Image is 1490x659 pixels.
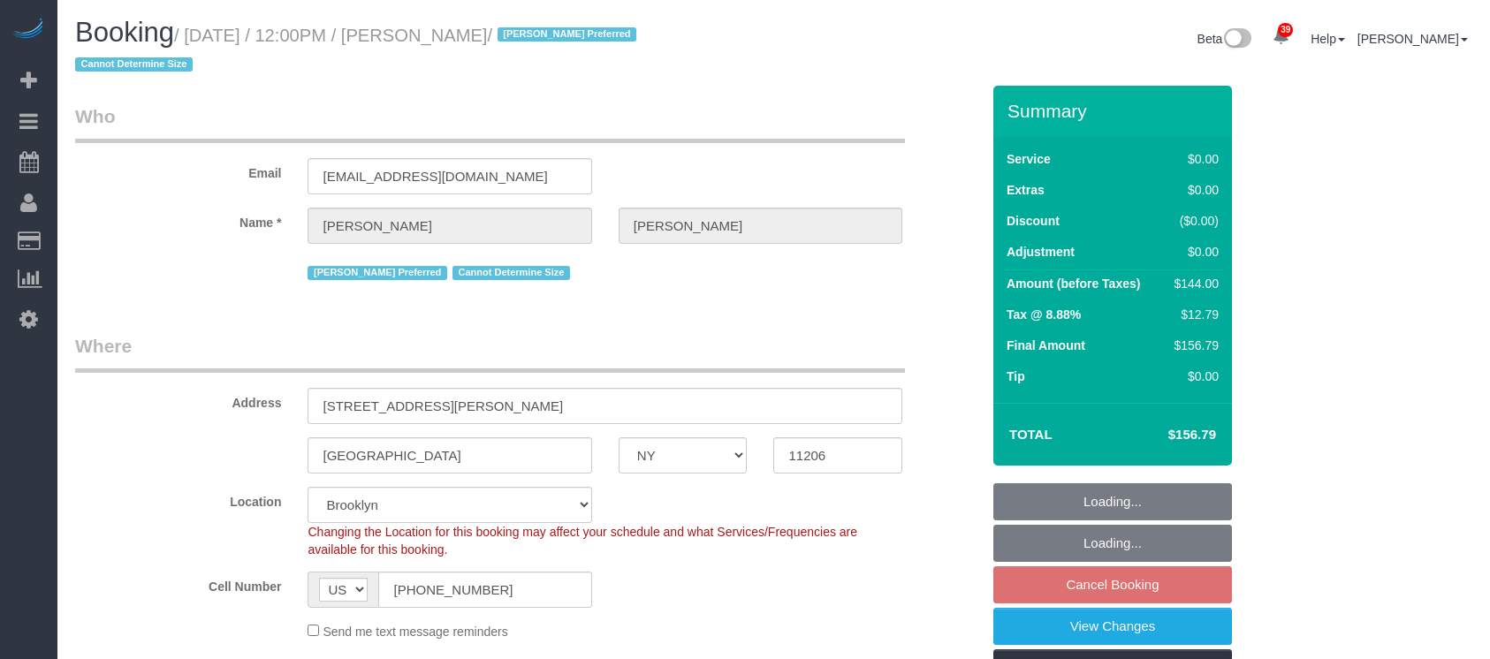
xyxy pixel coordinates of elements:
[378,572,591,608] input: Cell Number
[1278,23,1293,37] span: 39
[62,487,294,511] label: Location
[62,158,294,182] label: Email
[308,437,591,473] input: City
[1007,275,1140,292] label: Amount (before Taxes)
[1009,427,1053,442] strong: Total
[62,572,294,595] label: Cell Number
[498,27,636,42] span: [PERSON_NAME] Preferred
[62,388,294,412] label: Address
[1167,212,1219,230] div: ($0.00)
[62,208,294,231] label: Name *
[308,208,591,244] input: First Name
[1007,243,1075,261] label: Adjustment
[1007,367,1025,385] label: Tip
[993,608,1232,645] a: View Changes
[452,266,570,280] span: Cannot Determine Size
[1197,32,1252,46] a: Beta
[1007,150,1051,168] label: Service
[75,333,905,373] legend: Where
[308,266,446,280] span: [PERSON_NAME] Preferred
[1007,101,1223,121] h3: Summary
[1007,181,1045,199] label: Extras
[1167,337,1219,354] div: $156.79
[1007,337,1085,354] label: Final Amount
[773,437,902,473] input: Zip Code
[619,208,902,244] input: Last Name
[1167,367,1219,385] div: $0.00
[75,26,642,75] small: / [DATE] / 12:00PM / [PERSON_NAME]
[1167,243,1219,261] div: $0.00
[1007,306,1081,323] label: Tax @ 8.88%
[1167,181,1219,199] div: $0.00
[1167,150,1219,168] div: $0.00
[75,103,905,143] legend: Who
[308,525,857,557] span: Changing the Location for this booking may affect your schedule and what Services/Frequencies are...
[323,625,507,639] span: Send me text message reminders
[1167,275,1219,292] div: $144.00
[75,17,174,48] span: Booking
[1222,28,1251,51] img: New interface
[1311,32,1345,46] a: Help
[11,18,46,42] img: Automaid Logo
[308,158,591,194] input: Email
[1357,32,1468,46] a: [PERSON_NAME]
[1167,306,1219,323] div: $12.79
[1264,18,1298,57] a: 39
[75,57,193,72] span: Cannot Determine Size
[1007,212,1060,230] label: Discount
[1115,428,1216,443] h4: $156.79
